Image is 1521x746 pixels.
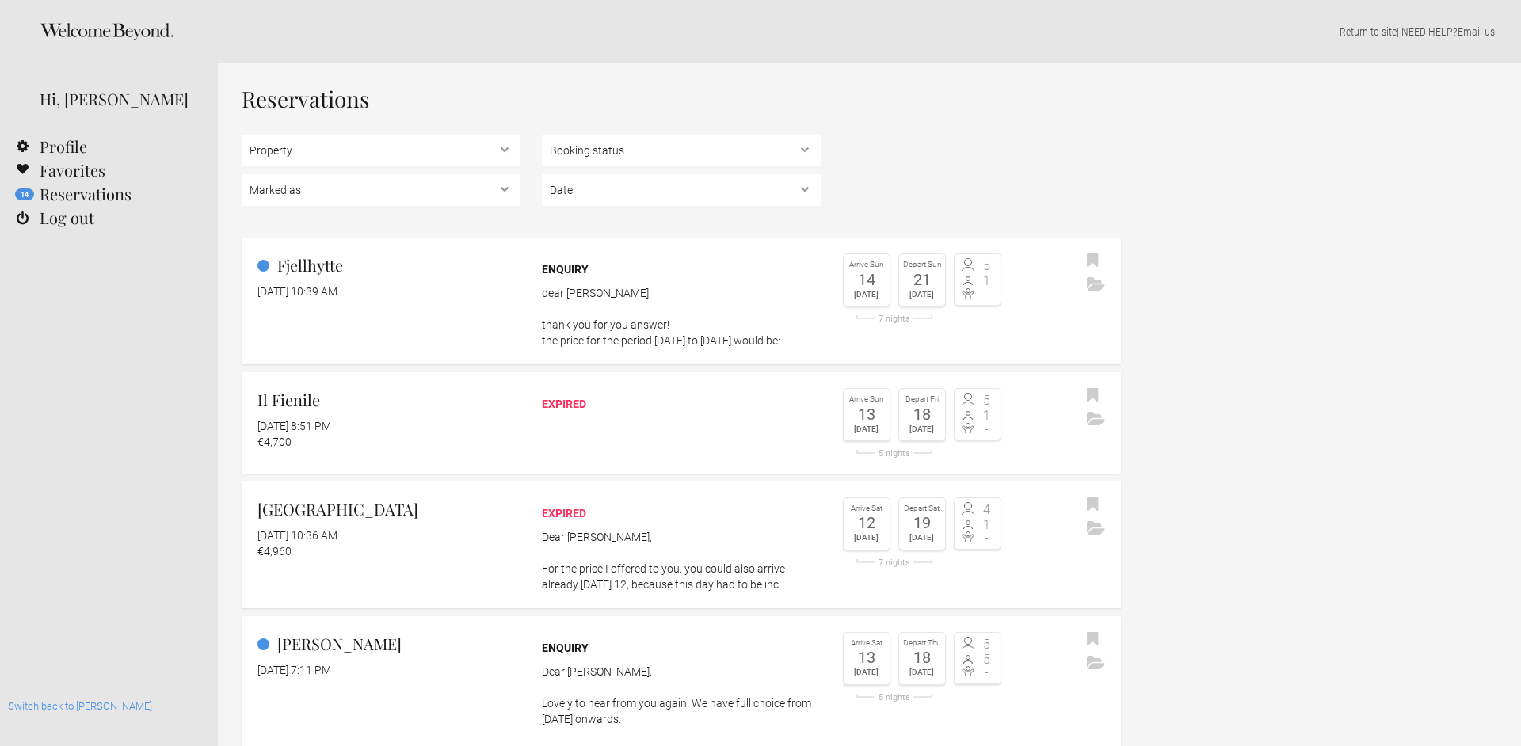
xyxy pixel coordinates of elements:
flynt-currency: €4,960 [257,545,292,558]
div: [DATE] [848,665,886,679]
flynt-date-display: [DATE] 10:39 AM [257,285,337,298]
div: [DATE] [848,531,886,545]
h2: [PERSON_NAME] [257,632,520,656]
select: , , , , , , , , , , , , , , [242,135,520,166]
button: Bookmark [1083,628,1103,652]
span: 1 [978,409,997,422]
flynt-date-display: [DATE] 10:36 AM [257,529,337,542]
p: dear [PERSON_NAME] thank you for you answer! the price for the period [DATE] to [DATE] would be: [542,285,821,348]
span: 4 [978,504,997,516]
div: 12 [848,515,886,531]
select: , , [542,135,821,166]
select: , [542,174,821,206]
span: 1 [978,519,997,531]
a: Switch back to [PERSON_NAME] [8,700,152,712]
a: Il Fienile [DATE] 8:51 PM €4,700 expired Arrive Sun 13 [DATE] Depart Fri 18 [DATE] 5 nights 5 1 - [242,372,1121,474]
a: Fjellhytte [DATE] 10:39 AM Enquiry dear [PERSON_NAME] thank you for you answer!the price for the ... [242,238,1121,364]
div: [DATE] [848,287,886,302]
div: expired [542,505,821,521]
a: Return to site [1340,25,1397,38]
span: 5 [978,653,997,666]
button: Archive [1083,652,1109,676]
div: 21 [903,272,941,287]
span: 5 [978,260,997,272]
button: Archive [1083,517,1109,541]
flynt-date-display: [DATE] 8:51 PM [257,420,331,432]
div: [DATE] [903,422,941,436]
div: 5 nights [843,693,946,702]
div: [DATE] [903,665,941,679]
div: 5 nights [843,449,946,458]
p: | NEED HELP? . [242,24,1497,40]
div: Enquiry [542,640,821,656]
span: 5 [978,394,997,407]
a: Email us [1458,25,1495,38]
button: Bookmark [1083,249,1103,273]
select: , , , [242,174,520,206]
h2: Il Fienile [257,388,520,412]
div: 19 [903,515,941,531]
div: Hi, [PERSON_NAME] [40,87,194,111]
div: 7 nights [843,558,946,567]
h1: Reservations [242,87,1121,111]
div: Depart Thu [903,637,941,650]
div: Depart Fri [903,393,941,406]
button: Bookmark [1083,384,1103,408]
flynt-currency: €4,700 [257,436,292,448]
span: 1 [978,275,997,287]
flynt-notification-badge: 14 [15,188,34,200]
span: 5 [978,638,997,651]
div: Enquiry [542,261,821,277]
span: - [978,666,997,679]
div: [DATE] [903,287,941,302]
div: 13 [848,406,886,422]
span: - [978,423,997,436]
div: Depart Sun [903,258,941,272]
button: Archive [1083,273,1109,297]
div: expired [542,396,821,412]
div: Depart Sat [903,502,941,516]
a: [GEOGRAPHIC_DATA] [DATE] 10:36 AM €4,960 expired Dear [PERSON_NAME], For the price I offered to y... [242,481,1121,608]
div: [DATE] [903,531,941,545]
div: 7 nights [843,314,946,323]
div: Arrive Sat [848,637,886,650]
div: 18 [903,649,941,665]
p: Dear [PERSON_NAME], For the price I offered to you, you could also arrive already [DATE] 12, beca... [542,529,821,592]
span: - [978,531,997,544]
div: Arrive Sat [848,502,886,516]
div: 18 [903,406,941,422]
span: - [978,288,997,301]
button: Archive [1083,408,1109,432]
div: 13 [848,649,886,665]
div: [DATE] [848,422,886,436]
div: 14 [848,272,886,287]
h2: [GEOGRAPHIC_DATA] [257,497,520,521]
h2: Fjellhytte [257,253,520,277]
flynt-date-display: [DATE] 7:11 PM [257,664,331,676]
button: Bookmark [1083,493,1103,517]
div: Arrive Sun [848,393,886,406]
div: Arrive Sun [848,258,886,272]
